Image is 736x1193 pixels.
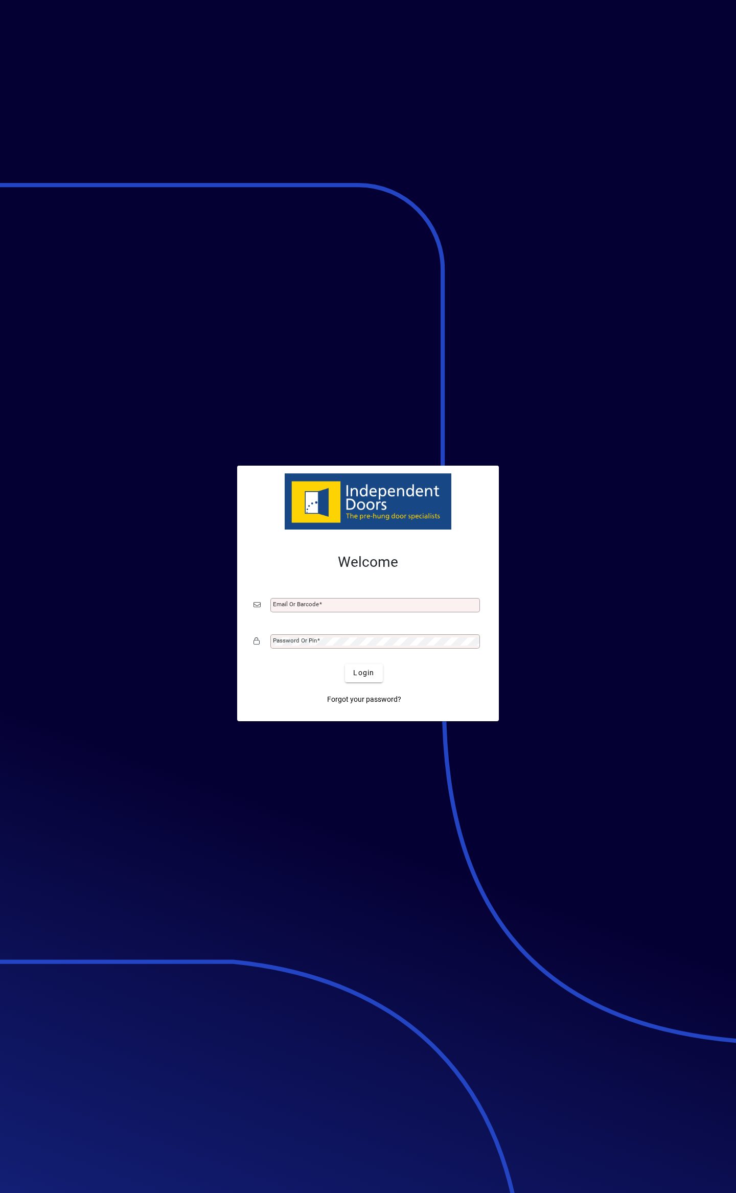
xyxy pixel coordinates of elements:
[273,637,317,644] mat-label: Password or Pin
[353,668,374,678] span: Login
[273,601,319,608] mat-label: Email or Barcode
[254,554,482,571] h2: Welcome
[327,694,401,705] span: Forgot your password?
[345,664,382,682] button: Login
[323,691,405,709] a: Forgot your password?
